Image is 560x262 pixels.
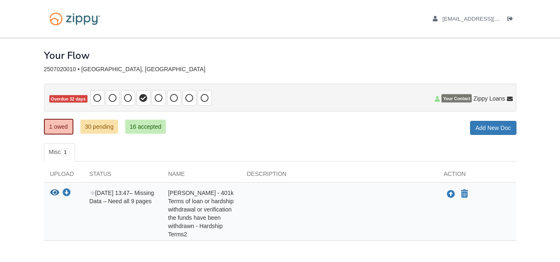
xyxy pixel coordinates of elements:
[83,189,162,238] div: – Missing Data – Need all 9 pages
[44,50,90,61] h1: Your Flow
[44,66,516,73] div: 2507020010 • [GEOGRAPHIC_DATA], [GEOGRAPHIC_DATA]
[470,121,516,135] a: Add New Doc
[168,190,234,238] span: [PERSON_NAME] - 401k Terms of loan or hardship withdrawal or verification the funds have been wit...
[446,189,456,200] button: Upload Disheeka Barrett - 401k Terms of loan or hardship withdrawal or verification the funds hav...
[438,170,516,182] div: Action
[473,94,505,103] span: Zippy Loans
[80,120,118,134] a: 30 pending
[125,120,166,134] a: 16 accepted
[44,143,75,161] a: Misc
[49,95,87,103] span: Overdue 32 days
[44,170,83,182] div: Upload
[44,8,106,29] img: Logo
[441,94,472,103] span: Your Contact
[442,16,537,22] span: disheekabarrett@gmail.com
[460,189,469,199] button: Declare Disheeka Barrett - 401k Terms of loan or hardship withdrawal or verification the funds ha...
[241,170,438,182] div: Description
[507,16,516,24] a: Log out
[63,190,71,197] a: Download Disheeka Barrett - 401k Terms of loan or hardship withdrawal or verification the funds h...
[90,190,130,196] span: [DATE] 13:47
[50,189,59,197] button: View Disheeka Barrett - 401k Terms of loan or hardship withdrawal or verification the funds have ...
[83,170,162,182] div: Status
[61,148,70,156] span: 1
[44,119,73,135] a: 1 owed
[162,170,241,182] div: Name
[433,16,538,24] a: edit profile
